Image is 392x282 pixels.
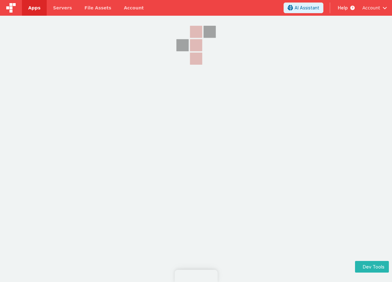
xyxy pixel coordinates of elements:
[85,5,112,11] span: File Assets
[28,5,40,11] span: Apps
[284,3,323,13] button: AI Assistant
[355,261,389,273] button: Dev Tools
[53,5,72,11] span: Servers
[295,5,319,11] span: AI Assistant
[362,5,380,11] span: Account
[362,5,387,11] button: Account
[338,5,348,11] span: Help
